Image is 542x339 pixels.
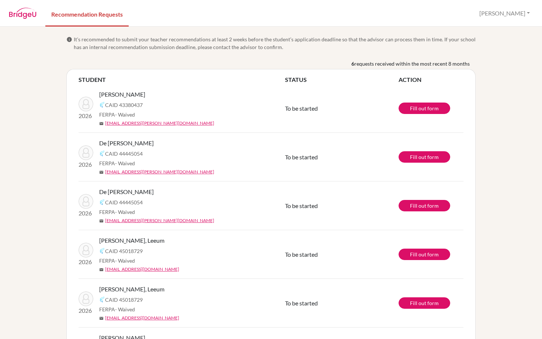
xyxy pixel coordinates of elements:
a: Fill out form [399,103,450,114]
a: [EMAIL_ADDRESS][DOMAIN_NAME] [105,315,179,321]
span: - Waived [115,160,135,166]
p: 2026 [79,306,93,315]
span: CAID 45018729 [105,296,143,304]
span: To be started [285,153,318,160]
span: CAID 43380437 [105,101,143,109]
span: To be started [285,202,318,209]
a: Fill out form [399,249,450,260]
span: FERPA [99,257,135,264]
a: [EMAIL_ADDRESS][PERSON_NAME][DOMAIN_NAME] [105,120,214,127]
span: FERPA [99,208,135,216]
span: mail [99,170,104,174]
a: [EMAIL_ADDRESS][PERSON_NAME][DOMAIN_NAME] [105,217,214,224]
span: info [66,37,72,42]
a: [EMAIL_ADDRESS][DOMAIN_NAME] [105,266,179,273]
span: [PERSON_NAME], Leeum [99,285,164,294]
span: FERPA [99,159,135,167]
img: De La Rosa, Evan [79,194,93,209]
p: 2026 [79,209,93,218]
img: Chan Pak, Leeum [79,291,93,306]
span: CAID 44445054 [105,150,143,158]
img: Common App logo [99,151,105,156]
span: To be started [285,251,318,258]
p: 2026 [79,111,93,120]
span: mail [99,316,104,321]
span: mail [99,219,104,223]
img: Common App logo [99,297,105,302]
span: - Waived [115,111,135,118]
span: mail [99,267,104,272]
span: [PERSON_NAME], Leeum [99,236,164,245]
img: Boodoo, Salma [79,97,93,111]
span: De [PERSON_NAME] [99,139,154,148]
b: 6 [351,60,354,68]
img: Chan Pak, Leeum [79,243,93,257]
span: [PERSON_NAME] [99,90,145,99]
img: Common App logo [99,199,105,205]
th: ACTION [399,75,463,84]
span: FERPA [99,111,135,118]
a: [EMAIL_ADDRESS][PERSON_NAME][DOMAIN_NAME] [105,169,214,175]
span: requests received within the most recent 8 months [354,60,470,68]
span: - Waived [115,306,135,312]
p: 2026 [79,160,93,169]
a: Fill out form [399,200,450,211]
img: De La Rosa, Evan [79,145,93,160]
p: 2026 [79,257,93,266]
img: Common App logo [99,248,105,254]
img: Common App logo [99,102,105,108]
th: STATUS [285,75,399,84]
button: [PERSON_NAME] [476,6,533,20]
span: FERPA [99,305,135,313]
span: CAID 44445054 [105,198,143,206]
a: Fill out form [399,151,450,163]
span: To be started [285,300,318,307]
span: - Waived [115,209,135,215]
span: De [PERSON_NAME] [99,187,154,196]
span: - Waived [115,257,135,264]
span: mail [99,121,104,126]
a: Recommendation Requests [45,1,129,27]
img: BridgeU logo [9,8,37,19]
a: Fill out form [399,297,450,309]
span: It’s recommended to submit your teacher recommendations at least 2 weeks before the student’s app... [74,35,476,51]
span: CAID 45018729 [105,247,143,255]
th: STUDENT [79,75,285,84]
span: To be started [285,105,318,112]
